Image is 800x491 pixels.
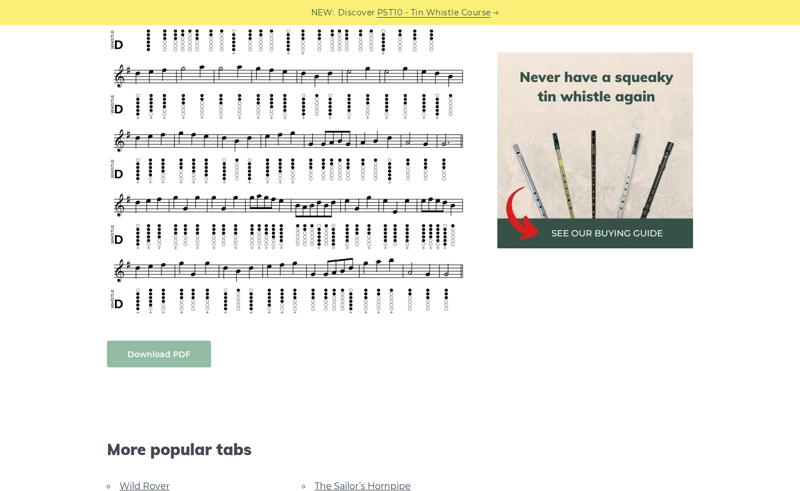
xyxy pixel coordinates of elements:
a: PST10 - Tin Whistle Course [377,6,491,19]
span: More popular tabs [107,440,470,459]
a: Download PDF [107,341,211,367]
span: Discover [338,6,376,19]
img: tin whistle buying guide [497,52,693,248]
span: NEW: [311,6,335,19]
